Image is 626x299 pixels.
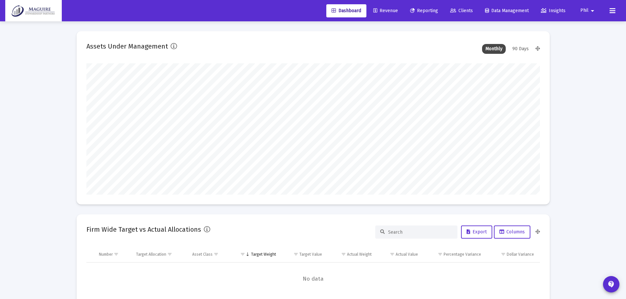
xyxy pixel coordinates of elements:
img: Dashboard [10,4,57,17]
mat-icon: contact_support [607,280,615,288]
a: Revenue [368,4,403,17]
span: Columns [499,229,525,235]
td: Column Dollar Variance [486,246,540,262]
a: Clients [445,4,478,17]
span: Show filter options for column 'Target Weight' [240,252,245,257]
span: Show filter options for column 'Number' [114,252,119,257]
div: Actual Value [396,252,418,257]
span: Revenue [373,8,398,13]
h2: Assets Under Management [86,41,168,52]
td: Column Target Weight [231,246,281,262]
div: Percentage Variance [444,252,481,257]
span: Show filter options for column 'Target Allocation' [167,252,172,257]
span: Show filter options for column 'Dollar Variance' [501,252,506,257]
div: 90 Days [509,44,532,54]
button: Columns [494,225,530,239]
a: Dashboard [326,4,366,17]
td: Column Percentage Variance [423,246,486,262]
a: Insights [536,4,571,17]
div: Number [99,252,113,257]
span: Phil [580,8,589,13]
span: Show filter options for column 'Percentage Variance' [438,252,443,257]
div: Target Allocation [136,252,166,257]
td: Column Actual Weight [327,246,376,262]
span: Export [467,229,487,235]
div: Asset Class [192,252,213,257]
span: Dashboard [332,8,361,13]
span: Clients [450,8,473,13]
div: Target Weight [251,252,276,257]
span: Insights [541,8,566,13]
div: Dollar Variance [507,252,534,257]
div: Target Value [299,252,322,257]
a: Data Management [480,4,534,17]
div: Monthly [482,44,506,54]
button: Export [461,225,492,239]
input: Search [388,229,452,235]
span: Show filter options for column 'Actual Value' [390,252,395,257]
span: No data [86,275,540,283]
span: Data Management [485,8,529,13]
div: Data grid [86,246,540,295]
td: Column Number [94,246,132,262]
td: Column Target Value [281,246,327,262]
td: Column Actual Value [376,246,423,262]
a: Reporting [405,4,443,17]
span: Show filter options for column 'Actual Weight' [341,252,346,257]
span: Show filter options for column 'Asset Class' [214,252,219,257]
span: Show filter options for column 'Target Value' [293,252,298,257]
span: Reporting [410,8,438,13]
td: Column Target Allocation [131,246,188,262]
h2: Firm Wide Target vs Actual Allocations [86,224,201,235]
button: Phil [572,4,604,17]
td: Column Asset Class [188,246,231,262]
div: Actual Weight [347,252,372,257]
mat-icon: arrow_drop_down [589,4,596,17]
